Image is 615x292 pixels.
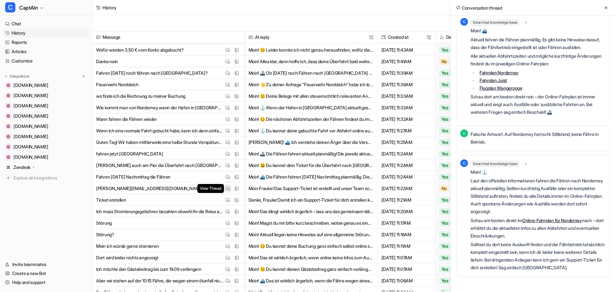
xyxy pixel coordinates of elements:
[96,217,112,229] p: Störung
[439,231,451,238] span: Yes
[446,31,466,43] h2: Deflection
[435,90,475,102] button: Yes
[3,153,89,162] a: www.nordsee-bike.de[DOMAIN_NAME]
[439,128,451,134] span: Yes
[435,194,475,206] button: Yes
[96,183,203,194] p: [PERSON_NAME][EMAIL_ADDRESS][DOMAIN_NAME]
[6,104,10,108] img: www.inselfaehre.de
[471,19,520,26] span: Searched knowledge base
[439,185,449,192] span: No
[249,206,373,217] button: Moin! Das klingt wirklich ärgerlich – lass uns das gemeinsam klären. Wenn Frisonaut oder die Reed...
[471,36,606,51] p: Aktuell fahren die Fähren planmäßig. Es gibt keine Hinweise darauf, dass der Fährbetrieb eingeste...
[439,70,451,76] span: Yes
[460,18,468,26] span: C
[471,168,606,176] p: Moin! ⚓
[380,206,432,217] span: [DATE] 11:20AM
[6,165,10,169] img: Zendesk
[439,116,451,122] span: Yes
[435,229,475,240] button: Yes
[439,104,451,111] span: Yes
[3,91,89,100] a: www.inselbus-norderney.de[DOMAIN_NAME]
[96,90,185,102] p: wo finde ich die Rechnung zu meiner Buchung
[439,139,451,146] span: Yes
[435,252,475,263] button: Yes
[456,4,502,11] h2: Conversation thread
[435,171,475,183] button: Yes
[380,137,432,148] span: [DATE] 11:25AM
[439,266,451,272] span: Yes
[13,164,30,171] p: Zendesk
[435,148,475,160] button: Yes
[435,44,475,56] button: Yes
[435,79,475,90] button: Yes
[249,67,373,79] button: Moin! 🚢 Ob [DATE] noch Fähren nach [GEOGRAPHIC_DATA] fahren, kannst du jederzeit ganz aktuell im ...
[471,241,606,271] p: Solltest du dort keine Auskunft finden und der Fährbetrieb tatsächlich komplett eingestellt sein,...
[96,137,224,148] p: Guten Tag! Wir haben mittlerweile eine halbe Stunde Verspätung. Es gibt keine Information, keine ...
[435,160,475,171] button: Yes
[13,144,48,150] span: [DOMAIN_NAME]
[480,70,519,75] a: Fahrplan Norderney
[249,113,373,125] button: Moin! 😊 Die nächsten Abfahrtszeiten der Fähren findest du immer aktuell im Online-Fahrplan – dort...
[249,90,373,102] button: Moin! 😊 Deine Belege mit allen steuerrechtlich relevanten Angaben findest du direkt in deiner jew...
[380,67,432,79] span: [DATE] 11:39AM
[435,217,475,229] button: Yes
[96,206,224,217] p: Ich muss Stornierungsgebühren bezahlen obwohl ihr die Reise abgesagt habt.
[439,151,451,157] span: Yes
[249,148,373,160] button: Moin! 🚢 Die Fähren fahren aktuell planmäßig! Die jeweils aktuellen Abfahrtszeiten und eventuelle ...
[380,171,432,183] span: [DATE] 11:24AM
[247,31,375,43] span: AI reply
[96,275,224,287] p: Aber wir stehen auf der 10:15 Fähre, die wegen einem ölunfall nicht ablegt.
[380,275,432,287] span: [DATE] 11:06AM
[249,125,373,137] button: Moin! ⚓ Du kannst deine gebuchte Fahrt vor Abfahrt online auf die Express Fähre (Inselexpress) um...
[249,183,373,194] button: Moin Frauke! Das Support-Ticket ist erstellt und unser Team schaut sich dein Anliegen an. Du beko...
[435,125,475,137] button: Yes
[3,81,89,90] a: www.frisonaut.de[DOMAIN_NAME]
[471,93,606,116] p: Schau dort am besten direkt rein – der Online-Fahrplan ist immer aktuell und zeigt auch Ausfälle ...
[3,47,89,56] a: Articles
[380,90,432,102] span: [DATE] 11:33AM
[6,114,10,118] img: www.inseltouristik.de
[471,161,520,167] span: Searched knowledge base
[249,194,373,206] button: Danke, Frauke! Damit ich ein Support-Ticket für dich erstellen kann, brauche ich bitte noch deine...
[380,217,432,229] span: [DATE] 11:17AM
[435,113,475,125] button: Yes
[96,160,224,171] p: [PERSON_NAME] auch am Pier die Überfahrt nach [GEOGRAPHIC_DATA] buchen?
[249,252,373,263] button: Moin! Das ist wirklich ärgerlich, wenn online keine Infos zum Ausfall angezeigt werden. - Manchma...
[249,79,373,90] button: Moin! 👋 Zu deiner Anfrage "Feuerwehr Norddeich" habe ich leider keine speziellen Informationen od...
[380,31,432,43] span: Created at
[95,31,242,43] span: Message
[96,79,139,90] p: Feuerwehr Norddeich
[3,38,89,47] a: Reports
[435,67,475,79] button: Yes
[3,173,89,182] a: Explore all integrations
[435,183,475,194] button: No
[439,208,451,215] span: Yes
[96,229,114,240] p: Störung?
[6,145,10,149] img: www.inselparker.de
[380,183,432,194] span: [DATE] 11:22AM
[96,171,170,183] p: Fahren [DATE] Nachmittag die Fähren
[13,92,48,99] span: [DOMAIN_NAME]
[435,275,475,287] button: Yes
[249,102,373,113] button: Moin! ⚓ Wenn der Hafen in [GEOGRAPHIC_DATA] aktuell gesperrt ist, gibt es leider keine reguläre A...
[10,74,29,79] p: Integrations
[460,159,468,167] span: C
[439,162,451,169] span: Yes
[81,74,86,79] img: menu_add.svg
[13,173,87,183] span: Explore all integrations
[439,47,451,53] span: Yes
[439,81,451,88] span: Yes
[6,94,10,97] img: www.inselbus-norderney.de
[3,269,89,278] a: Create a new Bot
[3,19,89,28] a: Chat
[13,123,48,129] span: [DOMAIN_NAME]
[480,78,507,83] a: Fahrplan Juist
[471,217,606,240] p: Schau am besten direkt im nach – dort erhältst du die aktuellsten Infos zu allen Abfahrten und ev...
[96,125,224,137] p: Wenn ich eine normale Fahrt gebucht habe, kann ich dann einfach zur Express Fähre wechseln??
[249,229,373,240] button: Moin! Aktuell liegen keine Hinweise auf eine allgemeine Störung bei FRISONAUT oder den Frisia-Pro...
[471,27,606,35] p: Moin! ⛴️
[471,52,606,68] p: Alle aktuellen Abfahrtszeiten und mögliche kurzfristige Änderungen findest du im jeweiligen Onlin...
[19,3,38,12] span: CaptAIn
[380,148,432,160] span: [DATE] 11:24AM
[380,160,432,171] span: [DATE] 11:24AM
